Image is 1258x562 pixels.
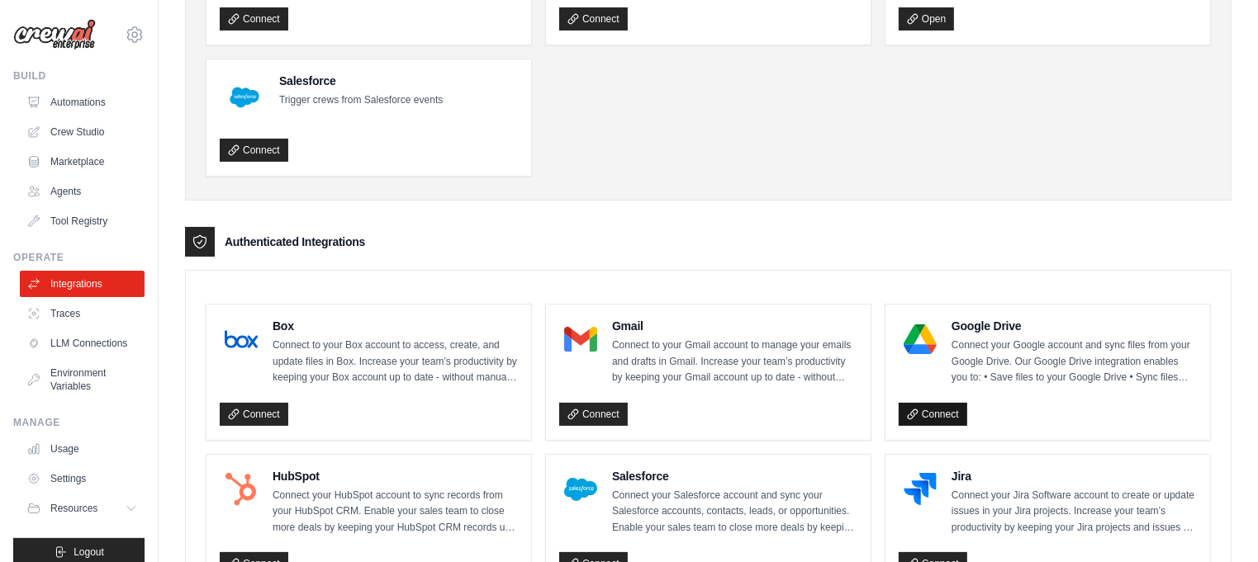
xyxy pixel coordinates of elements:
p: Connect your HubSpot account to sync records from your HubSpot CRM. Enable your sales team to clo... [273,488,518,536]
a: Connect [220,139,288,162]
a: LLM Connections [20,330,145,357]
h4: Salesforce [279,73,443,89]
a: Connect [559,7,628,31]
button: Resources [20,495,145,522]
a: Connect [559,403,628,426]
img: Gmail Logo [564,323,597,356]
h4: Google Drive [952,318,1197,334]
a: Crew Studio [20,119,145,145]
a: Open [899,7,954,31]
a: Marketplace [20,149,145,175]
img: Box Logo [225,323,258,356]
img: Salesforce Logo [564,473,597,506]
a: Agents [20,178,145,205]
p: Connect to your Box account to access, create, and update files in Box. Increase your team’s prod... [273,338,518,386]
a: Integrations [20,271,145,297]
h4: Box [273,318,518,334]
a: Environment Variables [20,360,145,399]
span: Logout [74,545,104,559]
h4: HubSpot [273,468,518,484]
a: Traces [20,300,145,327]
img: Logo [13,19,96,50]
p: Connect your Google account and sync files from your Google Drive. Our Google Drive integration e... [952,338,1197,386]
p: Connect to your Gmail account to manage your emails and drafts in Gmail. Increase your team’s pro... [612,338,857,386]
a: Automations [20,89,145,116]
img: Google Drive Logo [904,323,937,356]
p: Connect your Jira Software account to create or update issues in your Jira projects. Increase you... [952,488,1197,536]
div: Build [13,69,145,83]
a: Connect [899,403,967,426]
h4: Jira [952,468,1197,484]
img: Salesforce Logo [225,78,264,117]
h3: Authenticated Integrations [225,234,365,250]
p: Trigger crews from Salesforce events [279,92,443,109]
p: Connect your Salesforce account and sync your Salesforce accounts, contacts, leads, or opportunit... [612,488,857,536]
div: Manage [13,416,145,429]
h4: Gmail [612,318,857,334]
img: Jira Logo [904,473,937,506]
a: Usage [20,436,145,462]
a: Connect [220,403,288,426]
div: Operate [13,251,145,264]
a: Tool Registry [20,208,145,234]
a: Connect [220,7,288,31]
h4: Salesforce [612,468,857,484]
img: HubSpot Logo [225,473,258,506]
a: Settings [20,465,145,492]
span: Resources [50,502,97,515]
